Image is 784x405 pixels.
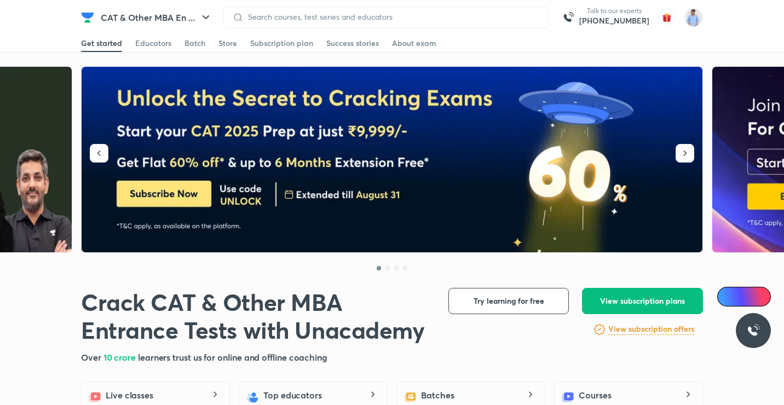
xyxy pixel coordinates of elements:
[579,389,611,402] h5: Courses
[717,287,771,306] a: Ai Doubts
[94,7,219,28] button: CAT & Other MBA En ...
[250,38,313,49] div: Subscription plan
[106,389,153,402] h5: Live classes
[448,288,569,314] button: Try learning for free
[218,38,237,49] div: Store
[684,8,703,27] img: Shubham Raj
[244,13,539,21] input: Search courses, test series and educators
[81,351,103,363] span: Over
[326,34,379,52] a: Success stories
[250,34,313,52] a: Subscription plan
[608,323,694,335] h6: View subscription offers
[81,11,94,24] img: Company Logo
[263,389,322,402] h5: Top educators
[81,288,431,344] h1: Crack CAT & Other MBA Entrance Tests with Unacademy
[185,34,205,52] a: Batch
[135,34,171,52] a: Educators
[724,292,733,301] img: Icon
[421,389,454,402] h5: Batches
[658,9,676,26] img: avatar
[81,38,122,49] div: Get started
[608,323,694,336] a: View subscription offers
[392,38,436,49] div: About exam
[579,15,649,26] a: [PHONE_NUMBER]
[138,351,327,363] span: learners trust us for online and offline coaching
[81,34,122,52] a: Get started
[326,38,379,49] div: Success stories
[218,34,237,52] a: Store
[135,38,171,49] div: Educators
[600,296,685,306] span: View subscription plans
[103,351,138,363] span: 10 crore
[474,296,544,306] span: Try learning for free
[185,38,205,49] div: Batch
[392,34,436,52] a: About exam
[582,288,703,314] button: View subscription plans
[557,7,579,28] img: call-us
[747,324,760,337] img: ttu
[735,292,764,301] span: Ai Doubts
[579,7,649,15] p: Talk to our experts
